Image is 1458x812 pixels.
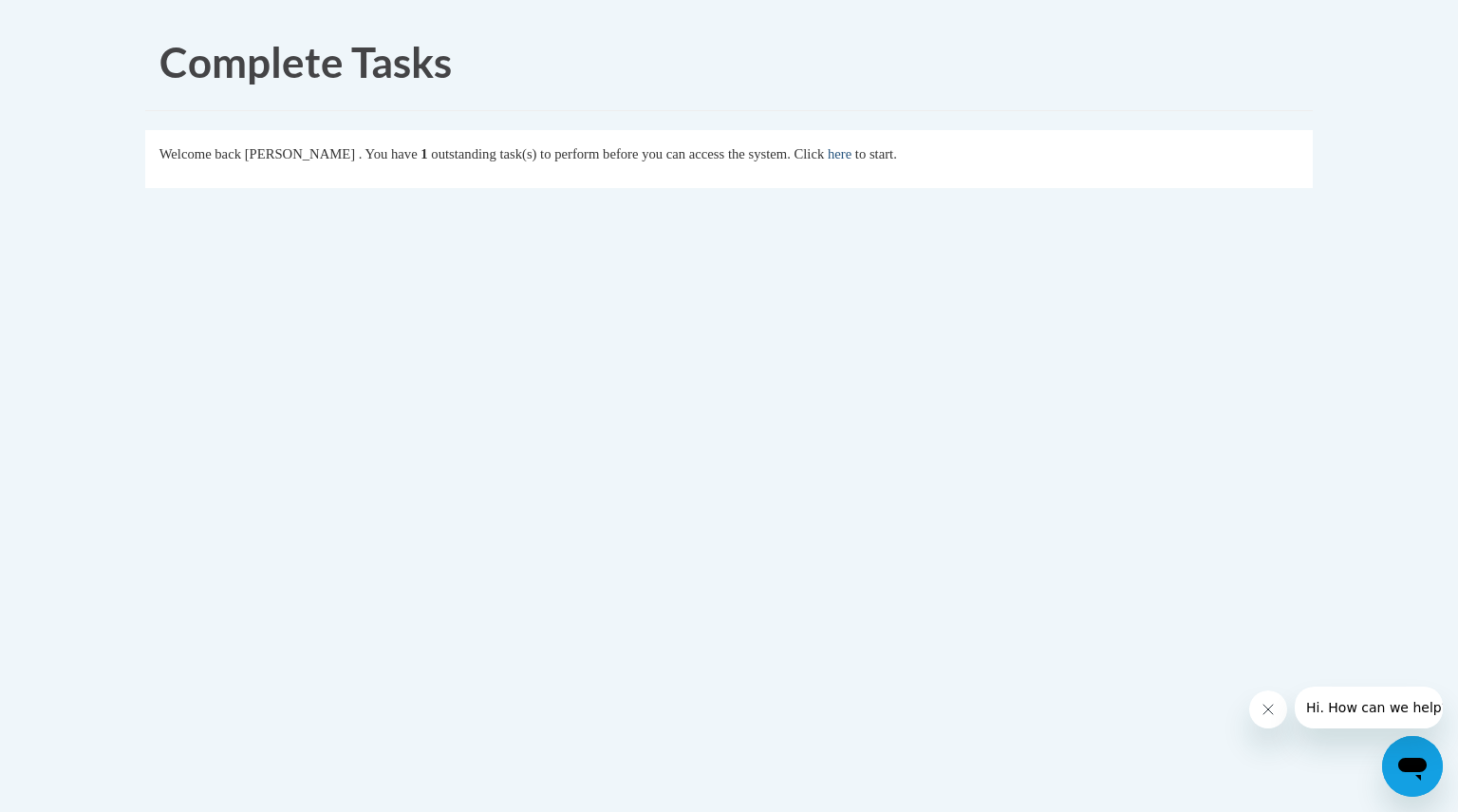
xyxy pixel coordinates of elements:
span: . You have [359,146,418,161]
span: outstanding task(s) to perform before you can access the system. Click [431,146,824,161]
span: to start. [855,146,897,161]
span: [PERSON_NAME] [245,146,355,161]
span: Welcome back [159,146,241,161]
a: here [828,146,851,161]
iframe: Button to launch messaging window [1382,736,1443,797]
iframe: Message from company [1295,687,1443,728]
span: 1 [421,146,427,161]
span: Complete Tasks [159,37,452,86]
iframe: Close message [1249,690,1287,728]
span: Hi. How can we help? [11,13,154,28]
